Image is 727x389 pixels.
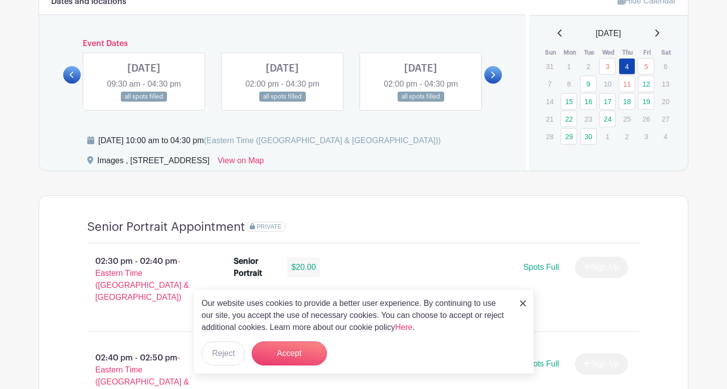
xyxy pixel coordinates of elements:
[541,94,558,109] p: 14
[599,76,616,92] p: 10
[561,76,577,92] p: 8
[541,76,558,92] p: 7
[81,39,484,49] h6: Event Dates
[541,59,558,74] p: 31
[599,48,618,58] th: Wed
[287,257,320,277] div: $20.00
[619,76,635,92] a: 11
[580,111,597,127] p: 23
[596,28,621,40] span: [DATE]
[619,93,635,110] a: 18
[638,111,654,127] p: 26
[257,223,282,230] span: PRIVATE
[580,128,597,145] a: 30
[560,48,580,58] th: Mon
[98,135,441,147] div: [DATE] 10:00 am to 04:30 pm
[234,255,276,279] div: Senior Portrait
[541,111,558,127] p: 21
[523,359,559,368] span: Spots Full
[599,93,616,110] a: 17
[637,48,657,58] th: Fri
[657,94,674,109] p: 20
[657,111,674,127] p: 27
[561,59,577,74] p: 1
[657,59,674,74] p: 6
[97,155,210,171] div: Images , [STREET_ADDRESS]
[541,48,561,58] th: Sun
[71,251,218,307] p: 02:30 pm - 02:40 pm
[599,111,616,127] a: 24
[638,58,654,75] a: 5
[561,111,577,127] a: 22
[202,297,509,333] p: Our website uses cookies to provide a better user experience. By continuing to use our site, you ...
[204,136,441,145] span: (Eastern Time ([GEOGRAPHIC_DATA] & [GEOGRAPHIC_DATA]))
[657,48,676,58] th: Sat
[638,93,654,110] a: 19
[657,129,674,144] p: 4
[561,128,577,145] a: 29
[619,58,635,75] a: 4
[561,93,577,110] a: 15
[580,76,597,92] a: 9
[252,341,327,365] button: Accept
[619,129,635,144] p: 2
[580,48,599,58] th: Tue
[619,111,635,127] p: 25
[523,263,559,271] span: Spots Full
[541,129,558,144] p: 28
[638,76,654,92] a: 12
[580,93,597,110] a: 16
[618,48,638,58] th: Thu
[87,220,245,234] h4: Senior Portrait Appointment
[395,323,413,331] a: Here
[599,58,616,75] a: 3
[95,257,189,301] span: - Eastern Time ([GEOGRAPHIC_DATA] & [GEOGRAPHIC_DATA])
[218,155,264,171] a: View on Map
[520,300,526,306] img: close_button-5f87c8562297e5c2d7936805f587ecaba9071eb48480494691a3f1689db116b3.svg
[202,341,245,365] button: Reject
[580,59,597,74] p: 2
[657,76,674,92] p: 13
[638,129,654,144] p: 3
[599,129,616,144] p: 1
